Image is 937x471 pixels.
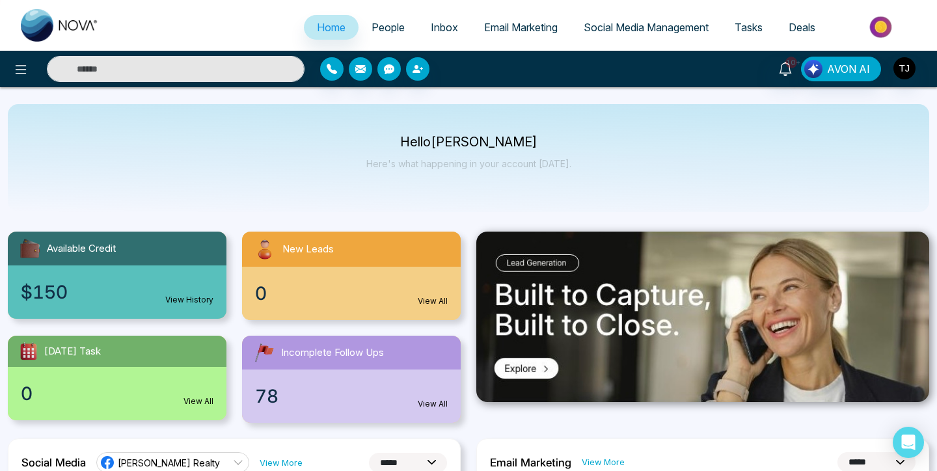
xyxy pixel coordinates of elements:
[827,61,870,77] span: AVON AI
[584,21,709,34] span: Social Media Management
[431,21,458,34] span: Inbox
[281,345,384,360] span: Incomplete Follow Ups
[282,242,334,257] span: New Leads
[722,15,776,40] a: Tasks
[21,278,68,306] span: $150
[234,336,468,423] a: Incomplete Follow Ups78View All
[582,456,625,468] a: View More
[44,344,101,359] span: [DATE] Task
[18,237,42,260] img: availableCredit.svg
[18,341,39,362] img: todayTask.svg
[835,12,929,42] img: Market-place.gif
[21,380,33,407] span: 0
[252,237,277,262] img: newLeads.svg
[471,15,571,40] a: Email Marketing
[893,427,924,458] div: Open Intercom Messenger
[255,383,278,410] span: 78
[372,21,405,34] span: People
[418,295,448,307] a: View All
[801,57,881,81] button: AVON AI
[21,456,86,469] h2: Social Media
[418,15,471,40] a: Inbox
[770,57,801,79] a: 10+
[484,21,558,34] span: Email Marketing
[165,294,213,306] a: View History
[789,21,815,34] span: Deals
[47,241,116,256] span: Available Credit
[317,21,346,34] span: Home
[21,9,99,42] img: Nova CRM Logo
[252,341,276,364] img: followUps.svg
[785,57,797,68] span: 10+
[255,280,267,307] span: 0
[260,457,303,469] a: View More
[571,15,722,40] a: Social Media Management
[490,456,571,469] h2: Email Marketing
[366,137,571,148] p: Hello [PERSON_NAME]
[234,232,468,320] a: New Leads0View All
[776,15,828,40] a: Deals
[804,60,822,78] img: Lead Flow
[893,57,916,79] img: User Avatar
[366,158,571,169] p: Here's what happening in your account [DATE].
[118,457,220,469] span: [PERSON_NAME] Realty
[304,15,359,40] a: Home
[735,21,763,34] span: Tasks
[476,232,929,402] img: .
[418,398,448,410] a: View All
[359,15,418,40] a: People
[183,396,213,407] a: View All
